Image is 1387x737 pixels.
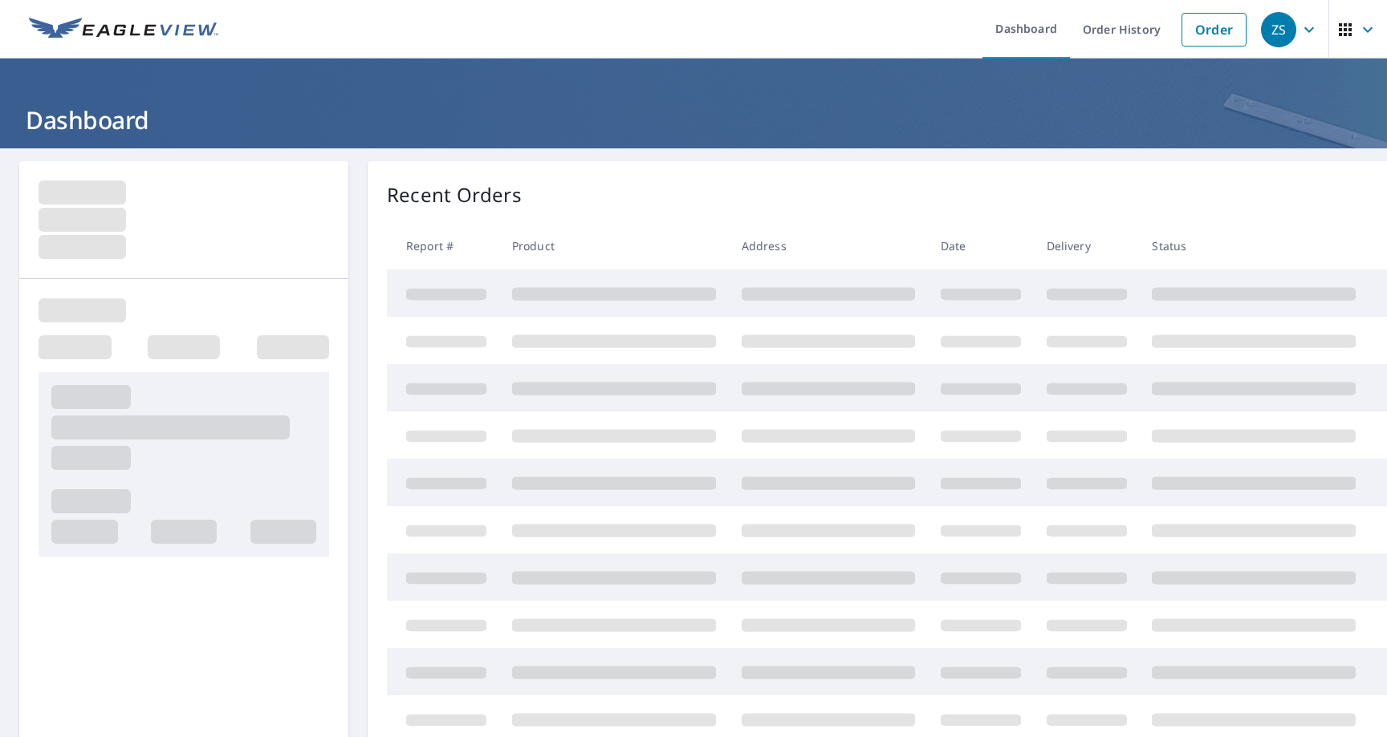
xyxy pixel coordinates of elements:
th: Address [729,222,928,269]
h1: Dashboard [19,103,1368,136]
th: Date [928,222,1034,269]
div: ZS [1261,12,1296,47]
p: Recent Orders [387,180,522,209]
th: Status [1139,222,1369,269]
th: Report # [387,222,499,269]
img: EV Logo [29,18,218,42]
th: Product [499,222,729,269]
a: Order [1182,13,1247,47]
th: Delivery [1034,222,1140,269]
